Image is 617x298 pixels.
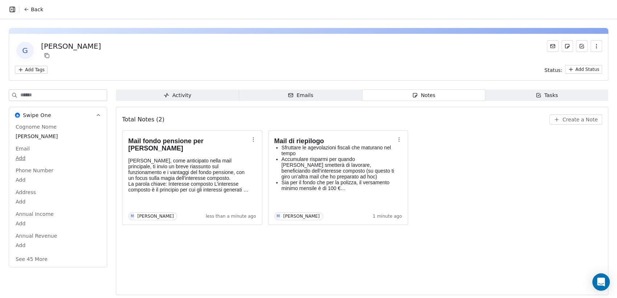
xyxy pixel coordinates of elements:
[16,133,100,140] span: [PERSON_NAME]
[122,115,164,124] span: Total Notes (2)
[164,92,191,99] div: Activity
[536,92,558,99] div: Tasks
[282,145,395,156] p: Sfruttare le agevolazioni fiscali che maturano nel tempo
[283,214,320,219] div: [PERSON_NAME]
[11,253,52,266] button: See 45 More
[9,123,107,267] div: Swipe OneSwipe One
[128,181,249,193] p: La parola chiave: Interesse composto L’interesse composto è il principio per cui gli interessi ge...
[544,67,562,74] span: Status:
[288,92,313,99] div: Emails
[19,3,48,16] button: Back
[16,242,100,249] span: Add
[14,210,55,218] span: Annual Income
[15,66,48,74] button: Add Tags
[14,232,59,239] span: Annual Revenue
[373,213,402,219] span: 1 minute ago
[16,42,34,59] span: G
[274,137,395,145] h1: Mail di riepilogo
[23,112,51,119] span: Swipe One
[565,65,602,74] button: Add Status
[562,116,598,123] span: Create a Note
[14,189,37,196] span: Address
[15,113,20,118] img: Swipe One
[549,114,602,125] button: Create a Note
[16,220,100,227] span: Add
[128,137,249,152] h1: Mail fondo pensione per [PERSON_NAME]
[16,154,100,162] span: Add
[16,176,100,184] span: Add
[277,213,280,219] div: M
[14,123,58,130] span: Cognome Nome
[206,213,256,219] span: less than a minute ago
[31,6,43,13] span: Back
[14,167,55,174] span: Phone Number
[282,180,395,191] p: Sia per il fondo che per la polizza, il versamento minimo mensile è di 100 €
[9,107,107,123] button: Swipe OneSwipe One
[16,198,100,205] span: Add
[282,156,395,180] p: Accumulare risparmi per quando [PERSON_NAME] smetterà di lavorare, beneficiando dell’interesse co...
[41,41,101,51] div: [PERSON_NAME]
[14,145,31,152] span: Email
[131,213,134,219] div: M
[128,158,249,181] p: [PERSON_NAME], come anticipato nella mail principale, ti invio un breve riassunto sul funzionamen...
[137,214,174,219] div: [PERSON_NAME]
[592,273,610,291] div: Open Intercom Messenger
